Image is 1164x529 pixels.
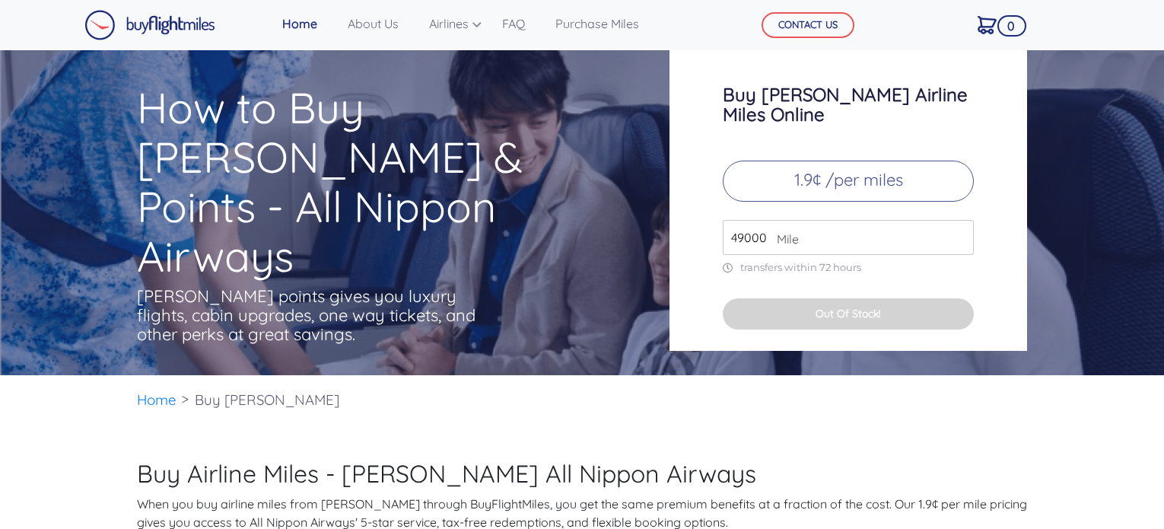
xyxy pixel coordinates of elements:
[762,12,854,38] button: CONTACT US
[978,16,997,34] img: Cart
[342,8,405,39] a: About Us
[723,261,974,274] p: transfers within 72 hours
[723,161,974,202] p: 1.9¢ /per miles
[137,459,1027,488] h2: Buy Airline Miles - [PERSON_NAME] All Nippon Airways
[137,83,610,281] h1: How to Buy [PERSON_NAME] & Points - All Nippon Airways
[423,8,478,39] a: Airlines
[137,287,479,344] p: [PERSON_NAME] points gives you luxury flights, cabin upgrades, one way tickets, and other perks a...
[496,8,531,39] a: FAQ
[137,390,177,409] a: Home
[187,375,347,425] li: Buy [PERSON_NAME]
[276,8,323,39] a: Home
[84,10,215,40] img: Buy Flight Miles Logo
[769,230,799,248] span: Mile
[723,84,974,124] h3: Buy [PERSON_NAME] Airline Miles Online
[972,8,1003,40] a: 0
[723,298,974,330] button: Out Of Stock!
[549,8,645,39] a: Purchase Miles
[997,15,1026,37] span: 0
[84,6,215,44] a: Buy Flight Miles Logo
